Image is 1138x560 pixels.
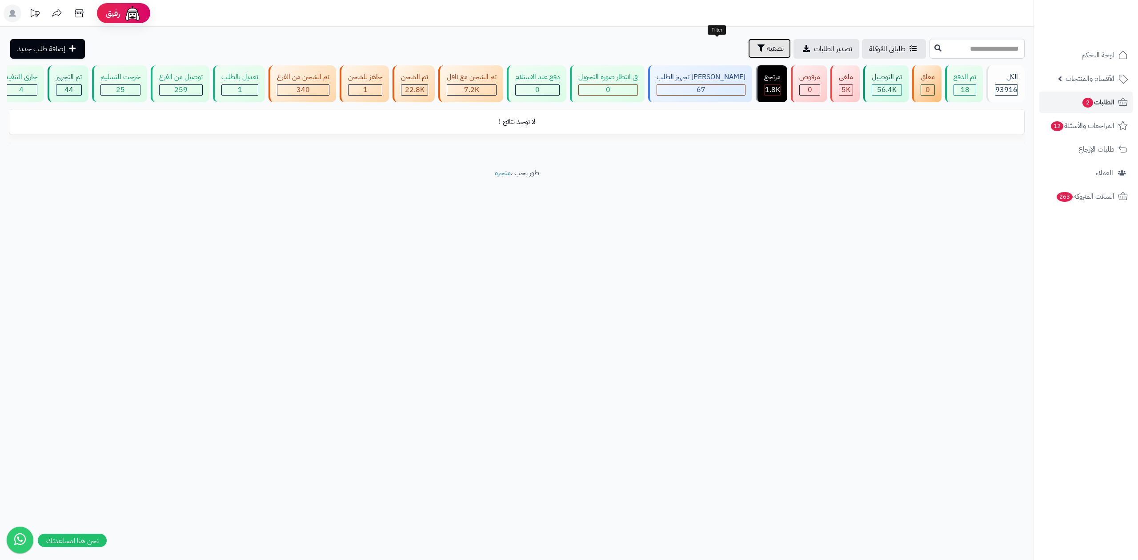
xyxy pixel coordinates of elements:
[437,65,505,102] a: تم الشحن مع ناقل 7.2K
[764,72,781,82] div: مرتجع
[338,65,391,102] a: جاهز للشحن 1
[808,84,812,95] span: 0
[516,85,559,95] div: 0
[405,84,425,95] span: 22.8K
[872,85,902,95] div: 56408
[954,72,976,82] div: تم الدفع
[1039,139,1133,160] a: طلبات الإرجاع
[1039,92,1133,113] a: الطلبات2
[568,65,646,102] a: في انتظار صورة التحويل 0
[90,65,149,102] a: خرجت للتسليم 25
[697,84,705,95] span: 67
[515,72,560,82] div: دفع عند الاستلام
[5,85,37,95] div: 4
[277,85,329,95] div: 340
[100,72,140,82] div: خرجت للتسليم
[954,85,976,95] div: 18
[1039,115,1133,136] a: المراجعات والأسئلة12
[839,72,853,82] div: ملغي
[149,65,211,102] a: توصيل من الفرع 259
[1082,49,1114,61] span: لوحة التحكم
[789,65,829,102] a: مرفوض 0
[754,65,789,102] a: مرتجع 1.8K
[657,72,745,82] div: [PERSON_NAME] تجهيز الطلب
[1039,186,1133,207] a: السلات المتروكة263
[961,84,970,95] span: 18
[1096,167,1113,179] span: العملاء
[606,84,610,95] span: 0
[174,84,188,95] span: 259
[921,85,934,95] div: 0
[1078,143,1114,156] span: طلبات الإرجاع
[877,84,897,95] span: 56.4K
[1056,192,1074,202] span: 263
[1078,8,1130,27] img: logo-2.png
[578,72,638,82] div: في انتظار صورة التحويل
[10,39,85,59] a: إضافة طلب جديد
[222,85,258,95] div: 1
[1082,97,1094,108] span: 2
[160,85,202,95] div: 259
[799,72,820,82] div: مرفوض
[862,65,910,102] a: تم التوصيل 56.4K
[64,84,73,95] span: 44
[535,84,540,95] span: 0
[910,65,943,102] a: معلق 0
[793,39,859,59] a: تصدير الطلبات
[24,4,46,24] a: تحديثات المنصة
[767,43,784,54] span: تصفية
[124,4,141,22] img: ai-face.png
[401,72,428,82] div: تم الشحن
[447,85,496,95] div: 7223
[800,85,820,95] div: 0
[221,72,258,82] div: تعديل بالطلب
[839,85,853,95] div: 4950
[211,65,267,102] a: تعديل بالطلب 1
[277,72,329,82] div: تم الشحن من الفرع
[765,85,780,95] div: 1800
[238,84,242,95] span: 1
[1082,96,1114,108] span: الطلبات
[943,65,985,102] a: تم الدفع 18
[1056,190,1114,203] span: السلات المتروكة
[56,72,82,82] div: تم التجهيز
[159,72,203,82] div: توصيل من الفرع
[297,84,310,95] span: 340
[921,72,935,82] div: معلق
[116,84,125,95] span: 25
[985,65,1026,102] a: الكل93916
[447,72,497,82] div: تم الشحن مع ناقل
[748,39,791,58] button: تصفية
[56,85,81,95] div: 44
[17,44,65,54] span: إضافة طلب جديد
[814,44,852,54] span: تصدير الطلبات
[926,84,930,95] span: 0
[401,85,428,95] div: 22776
[995,84,1018,95] span: 93916
[995,72,1018,82] div: الكل
[1066,72,1114,85] span: الأقسام والمنتجات
[841,84,850,95] span: 5K
[708,25,725,35] div: Filter
[765,84,780,95] span: 1.8K
[1039,44,1133,66] a: لوحة التحكم
[862,39,926,59] a: طلباتي المُوكلة
[646,65,754,102] a: [PERSON_NAME] تجهيز الطلب 67
[106,8,120,19] span: رفيق
[505,65,568,102] a: دفع عند الاستلام 0
[1050,120,1114,132] span: المراجعات والأسئلة
[9,110,1024,134] td: لا توجد نتائج !
[267,65,338,102] a: تم الشحن من الفرع 340
[657,85,745,95] div: 67
[829,65,862,102] a: ملغي 5K
[1050,121,1064,132] span: 12
[349,85,382,95] div: 1
[363,84,368,95] span: 1
[391,65,437,102] a: تم الشحن 22.8K
[348,72,382,82] div: جاهز للشحن
[495,168,511,178] a: متجرة
[46,65,90,102] a: تم التجهيز 44
[19,84,24,95] span: 4
[869,44,906,54] span: طلباتي المُوكلة
[872,72,902,82] div: تم التوصيل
